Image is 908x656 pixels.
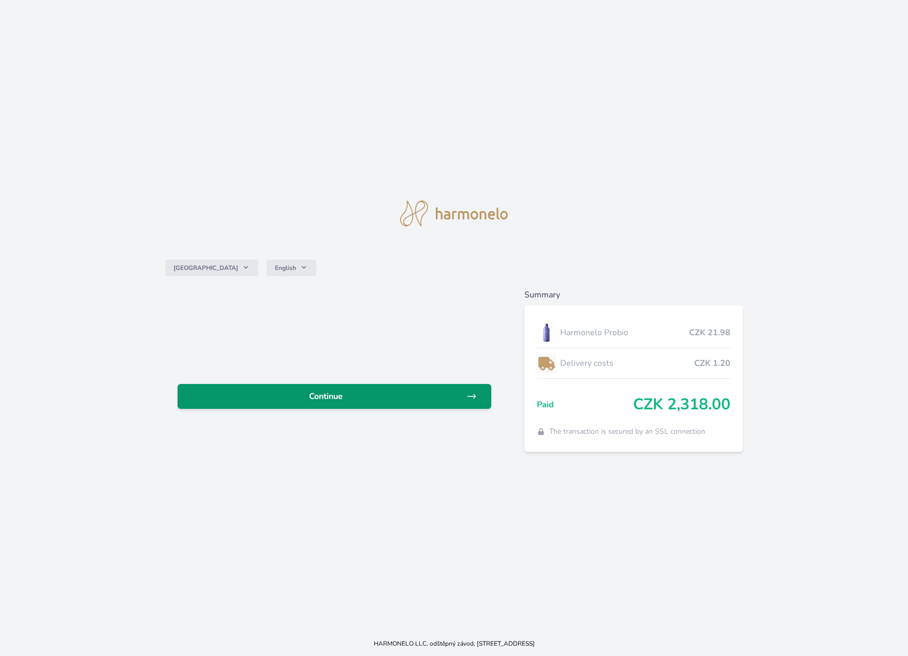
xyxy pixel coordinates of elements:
[173,264,238,272] span: [GEOGRAPHIC_DATA]
[178,384,491,409] a: Continue
[560,357,694,369] span: Delivery costs
[689,326,730,339] span: CZK 21.98
[165,260,258,276] button: [GEOGRAPHIC_DATA]
[275,264,296,272] span: English
[267,260,316,276] button: English
[560,326,689,339] span: Harmonelo Probio
[537,320,556,346] img: CLEAN_PROBIO_se_stinem_x-lo.jpg
[400,201,508,226] img: logo.svg
[537,350,556,376] img: delivery-lo.png
[186,390,466,403] span: Continue
[524,289,743,301] h6: Summary
[537,398,633,411] span: Paid
[694,357,730,369] span: CZK 1.20
[549,426,705,437] span: The transaction is secured by an SSL connection
[633,395,730,414] span: CZK 2,318.00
